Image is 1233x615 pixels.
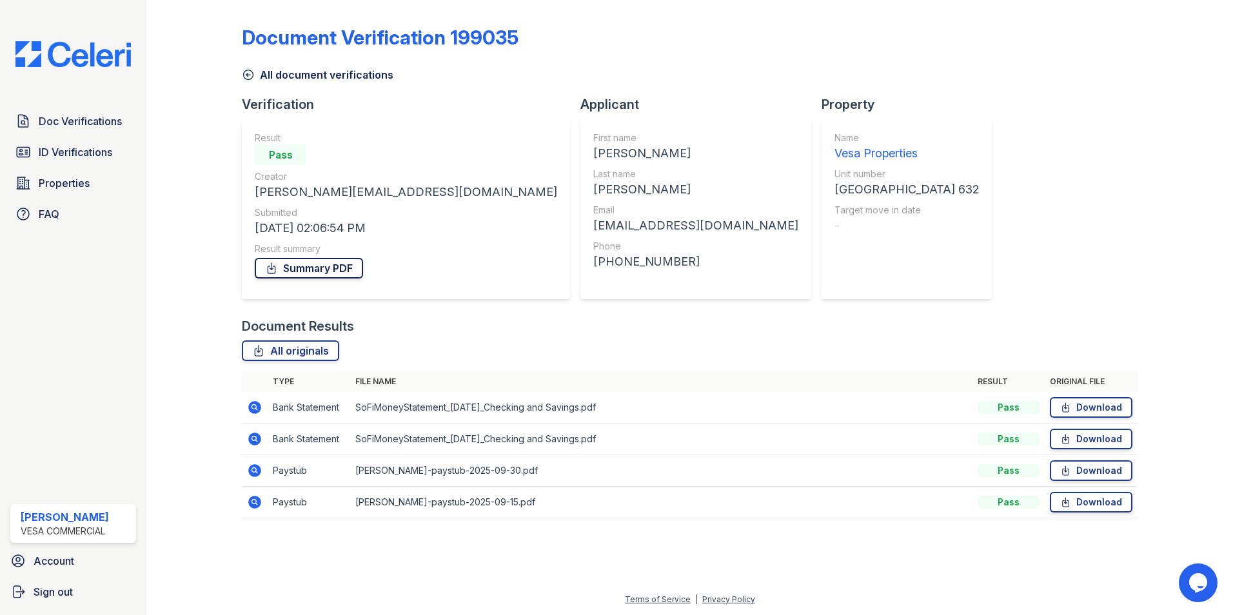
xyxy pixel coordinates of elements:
[1045,371,1138,392] th: Original file
[593,168,798,181] div: Last name
[242,95,580,113] div: Verification
[255,132,557,144] div: Result
[268,424,350,455] td: Bank Statement
[593,132,798,144] div: First name
[242,67,393,83] a: All document verifications
[268,455,350,487] td: Paystub
[972,371,1045,392] th: Result
[34,584,73,600] span: Sign out
[702,594,755,604] a: Privacy Policy
[822,95,1002,113] div: Property
[21,525,109,538] div: Vesa Commercial
[39,175,90,191] span: Properties
[1050,397,1132,418] a: Download
[350,455,972,487] td: [PERSON_NAME]-paystub-2025-09-30.pdf
[593,217,798,235] div: [EMAIL_ADDRESS][DOMAIN_NAME]
[255,170,557,183] div: Creator
[834,204,979,217] div: Target move in date
[10,108,136,134] a: Doc Verifications
[978,433,1040,445] div: Pass
[593,144,798,162] div: [PERSON_NAME]
[593,181,798,199] div: [PERSON_NAME]
[39,144,112,160] span: ID Verifications
[834,132,979,162] a: Name Vesa Properties
[255,258,363,278] a: Summary PDF
[242,340,339,361] a: All originals
[978,464,1040,477] div: Pass
[5,548,141,574] a: Account
[580,95,822,113] div: Applicant
[242,26,518,49] div: Document Verification 199035
[268,371,350,392] th: Type
[350,392,972,424] td: SoFiMoneyStatement_[DATE]_Checking and Savings.pdf
[5,579,141,605] a: Sign out
[5,41,141,67] img: CE_Logo_Blue-a8612792a0a2168367f1c8372b55b34899dd931a85d93a1a3d3e32e68fde9ad4.png
[695,594,698,604] div: |
[10,139,136,165] a: ID Verifications
[834,132,979,144] div: Name
[834,168,979,181] div: Unit number
[242,317,354,335] div: Document Results
[10,170,136,196] a: Properties
[255,242,557,255] div: Result summary
[350,371,972,392] th: File name
[593,204,798,217] div: Email
[1179,563,1220,602] iframe: chat widget
[593,253,798,271] div: [PHONE_NUMBER]
[834,181,979,199] div: [GEOGRAPHIC_DATA] 632
[21,509,109,525] div: [PERSON_NAME]
[350,487,972,518] td: [PERSON_NAME]-paystub-2025-09-15.pdf
[625,594,691,604] a: Terms of Service
[1050,492,1132,512] a: Download
[1050,429,1132,449] a: Download
[255,144,306,165] div: Pass
[834,144,979,162] div: Vesa Properties
[39,113,122,129] span: Doc Verifications
[978,401,1040,414] div: Pass
[268,487,350,518] td: Paystub
[978,496,1040,509] div: Pass
[834,217,979,235] div: -
[255,183,557,201] div: [PERSON_NAME][EMAIL_ADDRESS][DOMAIN_NAME]
[350,424,972,455] td: SoFiMoneyStatement_[DATE]_Checking and Savings.pdf
[255,206,557,219] div: Submitted
[268,392,350,424] td: Bank Statement
[593,240,798,253] div: Phone
[255,219,557,237] div: [DATE] 02:06:54 PM
[10,201,136,227] a: FAQ
[1050,460,1132,481] a: Download
[39,206,59,222] span: FAQ
[34,553,74,569] span: Account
